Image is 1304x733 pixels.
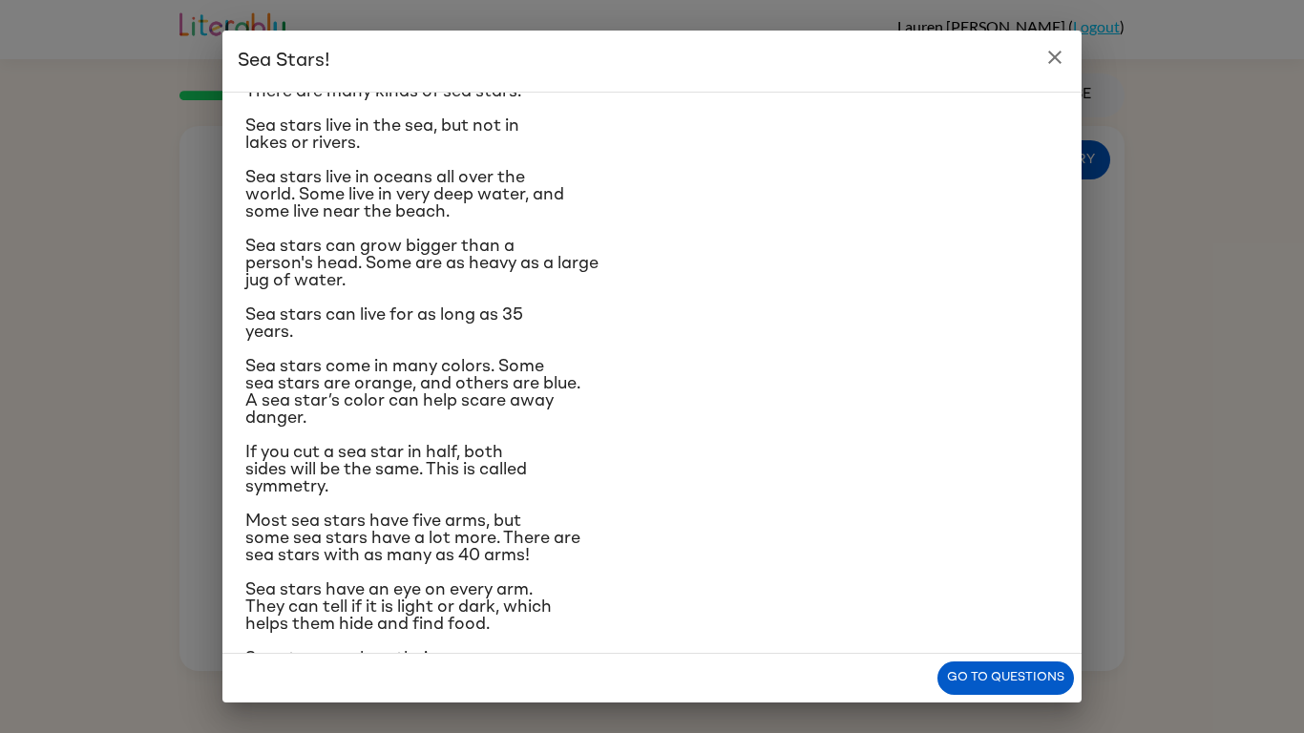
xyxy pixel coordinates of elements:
[245,238,599,289] span: Sea stars can grow bigger than a person's head. Some are as heavy as a large jug of water.
[1036,38,1074,76] button: close
[245,117,519,152] span: Sea stars live in the sea, but not in lakes or rivers.
[245,444,527,495] span: If you cut a sea star in half, both sides will be the same. This is called symmetry.
[245,513,580,564] span: Most sea stars have five arms, but some sea stars have a lot more. There are sea stars with as ma...
[245,169,564,220] span: Sea stars live in oceans all over the world. Some live in very deep water, and some live near the...
[245,306,523,341] span: Sea stars can live for as long as 35 years.
[245,581,552,633] span: Sea stars have an eye on every arm. They can tell if it is light or dark, which helps them hide a...
[222,31,1082,92] h2: Sea Stars!
[937,661,1074,695] button: Go to questions
[245,358,580,427] span: Sea stars come in many colors. Some sea stars are orange, and others are blue. A sea star’s color...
